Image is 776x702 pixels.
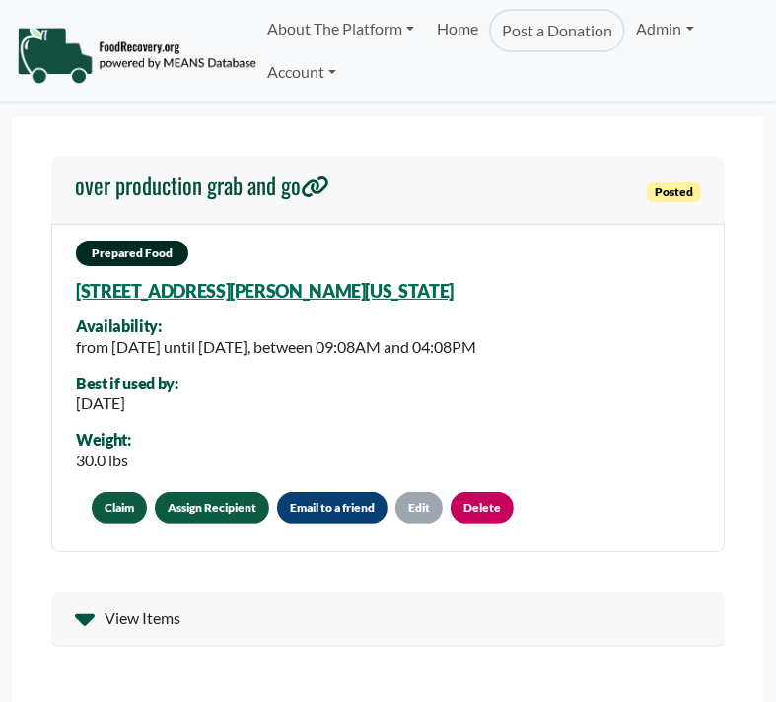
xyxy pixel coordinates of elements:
[395,492,443,524] a: Edit
[256,9,425,48] a: About The Platform
[76,391,178,415] div: [DATE]
[76,280,454,302] a: [STREET_ADDRESS][PERSON_NAME][US_STATE]
[76,317,476,335] div: Availability:
[489,9,625,52] a: Post a Donation
[277,492,388,524] button: Email to a friend
[76,431,131,449] div: Weight:
[76,241,188,266] span: Prepared Food
[76,449,131,472] div: 30.0 lbs
[92,492,147,524] button: Claim
[647,182,701,202] span: Posted
[75,173,328,208] a: over production grab and go
[625,9,704,48] a: Admin
[75,173,328,199] h4: over production grab and go
[426,9,489,52] a: Home
[451,492,514,524] a: Delete
[76,335,476,359] div: from [DATE] until [DATE], between 09:08AM and 04:08PM
[76,375,178,392] div: Best if used by:
[256,52,347,92] a: Account
[155,492,269,524] a: Assign Recipient
[17,26,256,85] img: NavigationLogo_FoodRecovery-91c16205cd0af1ed486a0f1a7774a6544ea792ac00100771e7dd3ec7c0e58e41.png
[105,606,180,630] span: View Items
